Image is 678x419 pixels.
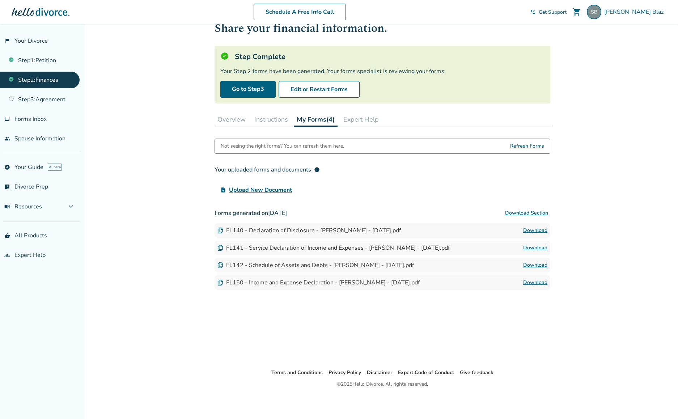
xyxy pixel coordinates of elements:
[67,202,75,211] span: expand_more
[48,164,62,171] span: AI beta
[221,139,344,153] div: Not seeing the right forms? You can refresh them here.
[220,67,544,75] div: Your Step 2 forms have been generated. Your forms specialist is reviewing your forms.
[215,165,320,174] div: Your uploaded forms and documents
[367,368,392,377] li: Disclaimer
[271,369,323,376] a: Terms and Conditions
[510,139,544,153] span: Refresh Forms
[642,384,678,419] iframe: Chat Widget
[4,116,10,122] span: inbox
[4,204,10,210] span: menu_book
[4,233,10,238] span: shopping_basket
[229,186,292,194] span: Upload New Document
[215,20,550,37] h1: Share your financial information.
[217,245,223,251] img: Document
[217,279,420,287] div: FL150 - Income and Expense Declaration - [PERSON_NAME] - [DATE].pdf
[217,244,450,252] div: FL141 - Service Declaration of Income and Expenses - [PERSON_NAME] - [DATE].pdf
[215,206,550,220] h3: Forms generated on [DATE]
[503,206,550,220] button: Download Section
[217,261,414,269] div: FL142 - Schedule of Assets and Debts - [PERSON_NAME] - [DATE].pdf
[217,227,401,234] div: FL140 - Declaration of Disclosure - [PERSON_NAME] - [DATE].pdf
[4,252,10,258] span: groups
[4,164,10,170] span: explore
[14,115,47,123] span: Forms Inbox
[340,112,382,127] button: Expert Help
[4,184,10,190] span: list_alt_check
[572,8,581,16] span: shopping_cart
[530,9,536,15] span: phone_in_talk
[604,8,666,16] span: [PERSON_NAME] Blaz
[215,112,249,127] button: Overview
[217,262,223,268] img: Document
[314,167,320,173] span: info
[4,38,10,44] span: flag_2
[539,9,567,16] span: Get Support
[4,136,10,141] span: people
[329,369,361,376] a: Privacy Policy
[587,5,601,19] img: steve@blaz4.com
[235,52,285,62] h5: Step Complete
[251,112,291,127] button: Instructions
[279,81,360,98] button: Edit or Restart Forms
[398,369,454,376] a: Expert Code of Conduct
[220,81,276,98] a: Go to Step3
[460,368,493,377] li: Give feedback
[4,203,42,211] span: Resources
[220,187,226,193] span: upload_file
[217,228,223,233] img: Document
[294,112,338,127] button: My Forms(4)
[523,226,547,235] a: Download
[530,9,567,16] a: phone_in_talkGet Support
[523,261,547,270] a: Download
[523,244,547,252] a: Download
[337,380,428,389] div: © 2025 Hello Divorce. All rights reserved.
[217,280,223,285] img: Document
[254,4,346,20] a: Schedule A Free Info Call
[523,278,547,287] a: Download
